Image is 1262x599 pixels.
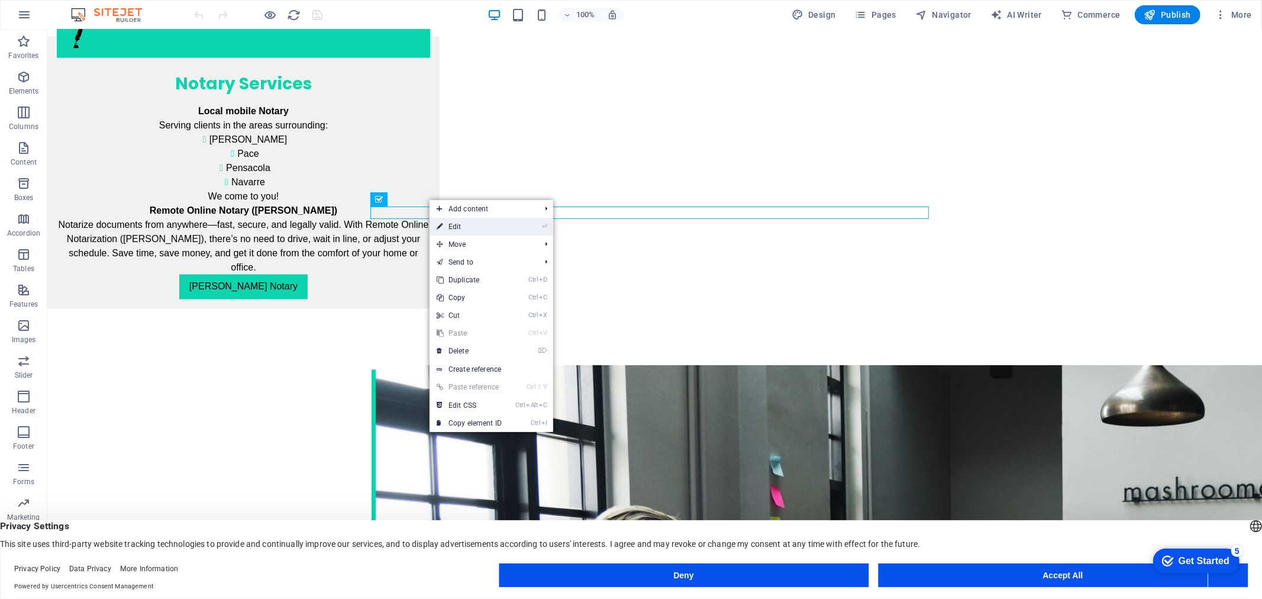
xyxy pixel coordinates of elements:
[531,419,540,427] i: Ctrl
[430,378,509,396] a: Ctrl⇧VPaste reference
[539,311,547,319] i: X
[7,513,40,522] p: Marketing
[14,193,34,202] p: Boxes
[539,401,547,409] i: C
[7,228,40,238] p: Accordion
[1056,5,1125,24] button: Commerce
[528,294,538,301] i: Ctrl
[9,122,38,131] p: Columns
[986,5,1047,24] button: AI Writer
[35,13,86,24] div: Get Started
[15,371,33,380] p: Slider
[528,329,538,337] i: Ctrl
[13,442,34,451] p: Footer
[541,419,547,427] i: I
[430,307,509,324] a: CtrlXCut
[855,9,896,21] span: Pages
[787,5,841,24] div: Design (Ctrl+Alt+Y)
[430,289,509,307] a: CtrlCCopy
[9,6,96,31] div: Get Started 5 items remaining, 0% complete
[430,253,535,271] a: Send to
[430,397,509,414] a: CtrlAltCEdit CSS
[1144,9,1191,21] span: Publish
[430,218,509,236] a: ⏎Edit
[1210,5,1257,24] button: More
[528,276,538,284] i: Ctrl
[287,8,301,22] button: reload
[430,324,509,342] a: CtrlVPaste
[263,8,277,22] button: Click here to leave preview mode and continue editing
[544,383,547,391] i: V
[13,264,34,273] p: Tables
[527,383,536,391] i: Ctrl
[430,271,509,289] a: CtrlDDuplicate
[538,347,547,355] i: ⌦
[559,8,601,22] button: 100%
[516,401,525,409] i: Ctrl
[1135,5,1200,24] button: Publish
[787,5,841,24] button: Design
[537,383,543,391] i: ⇧
[12,335,36,344] p: Images
[430,236,535,253] span: Move
[430,360,553,378] a: Create reference
[542,223,547,230] i: ⏎
[528,311,538,319] i: Ctrl
[607,9,618,20] i: On resize automatically adjust zoom level to fit chosen device.
[8,51,38,60] p: Favorites
[539,294,547,301] i: C
[526,401,538,409] i: Alt
[539,276,547,284] i: D
[539,329,547,337] i: V
[792,9,836,21] span: Design
[68,8,157,22] img: Editor Logo
[13,477,34,487] p: Forms
[88,2,99,14] div: 5
[850,5,901,24] button: Pages
[9,86,39,96] p: Elements
[11,157,37,167] p: Content
[990,9,1042,21] span: AI Writer
[288,8,301,22] i: Reload page
[12,406,35,416] p: Header
[911,5,976,24] button: Navigator
[915,9,971,21] span: Navigator
[430,342,509,360] a: ⌦Delete
[9,299,38,309] p: Features
[430,200,535,218] span: Add content
[430,414,509,432] a: CtrlICopy element ID
[1061,9,1121,21] span: Commerce
[1215,9,1252,21] span: More
[576,8,595,22] h6: 100%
